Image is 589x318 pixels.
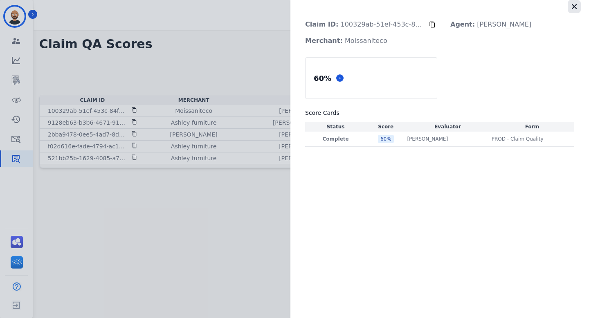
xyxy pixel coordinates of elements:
p: Complete [307,136,364,142]
h3: Score Cards [305,109,574,117]
strong: Claim ID: [305,20,338,28]
div: 60 % [312,71,333,85]
p: [PERSON_NAME] [407,136,448,142]
span: PROD - Claim Quality [492,136,544,142]
th: Form [490,122,574,132]
p: 100329ab-51ef-453c-84f0-9dfacf1b16ac [299,16,429,33]
strong: Merchant: [305,37,343,45]
th: Status [305,122,366,132]
strong: Agent: [450,20,475,28]
p: [PERSON_NAME] [444,16,538,33]
p: Moissaniteco [299,33,394,49]
th: Evaluator [405,122,490,132]
div: 60 % [378,135,394,143]
th: Score [366,122,405,132]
